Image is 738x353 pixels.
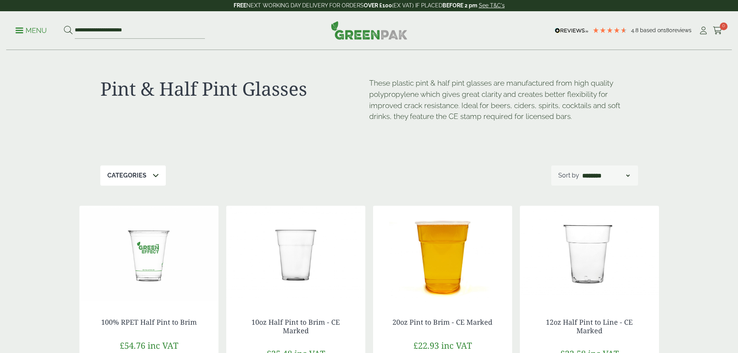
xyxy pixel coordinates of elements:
i: My Account [698,27,708,34]
a: 0 [713,25,723,36]
span: Based on [640,27,664,33]
span: £54.76 [120,339,145,351]
div: 4.78 Stars [592,27,627,34]
span: reviews [673,27,692,33]
strong: OVER £100 [364,2,392,9]
span: 0 [720,22,728,30]
h1: Pint & Half Pint Glasses [100,77,369,100]
span: inc VAT [441,339,472,351]
span: 4.8 [631,27,640,33]
span: inc VAT [148,339,178,351]
select: Shop order [581,171,631,180]
img: half pint pic 2 [79,206,218,303]
p: Menu [15,26,47,35]
img: GreenPak Supplies [331,21,408,40]
span: 180 [664,27,673,33]
a: 10oz Half Pint to Brim - CE Marked [251,317,340,335]
a: See T&C's [479,2,505,9]
a: 100% RPET Half Pint to Brim [101,317,197,327]
img: 12oz Half Pint to Line - CE Marked -0 [520,206,659,303]
p: Categories [107,171,146,180]
img: REVIEWS.io [555,28,588,33]
strong: BEFORE 2 pm [442,2,477,9]
a: Menu [15,26,47,34]
p: These plastic pint & half pint glasses are manufactured from high quality polypropylene which giv... [369,77,638,122]
i: Cart [713,27,723,34]
a: 20oz Pint to Brim - CE Marked [392,317,492,327]
p: Sort by [558,171,579,180]
img: 10oz Half Pint to Brim - CE Marked -0 [226,206,365,303]
img: IMG_5408 [373,206,512,303]
a: 12oz Half Pint to Line - CE Marked [546,317,633,335]
span: £22.93 [413,339,439,351]
strong: FREE [234,2,246,9]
